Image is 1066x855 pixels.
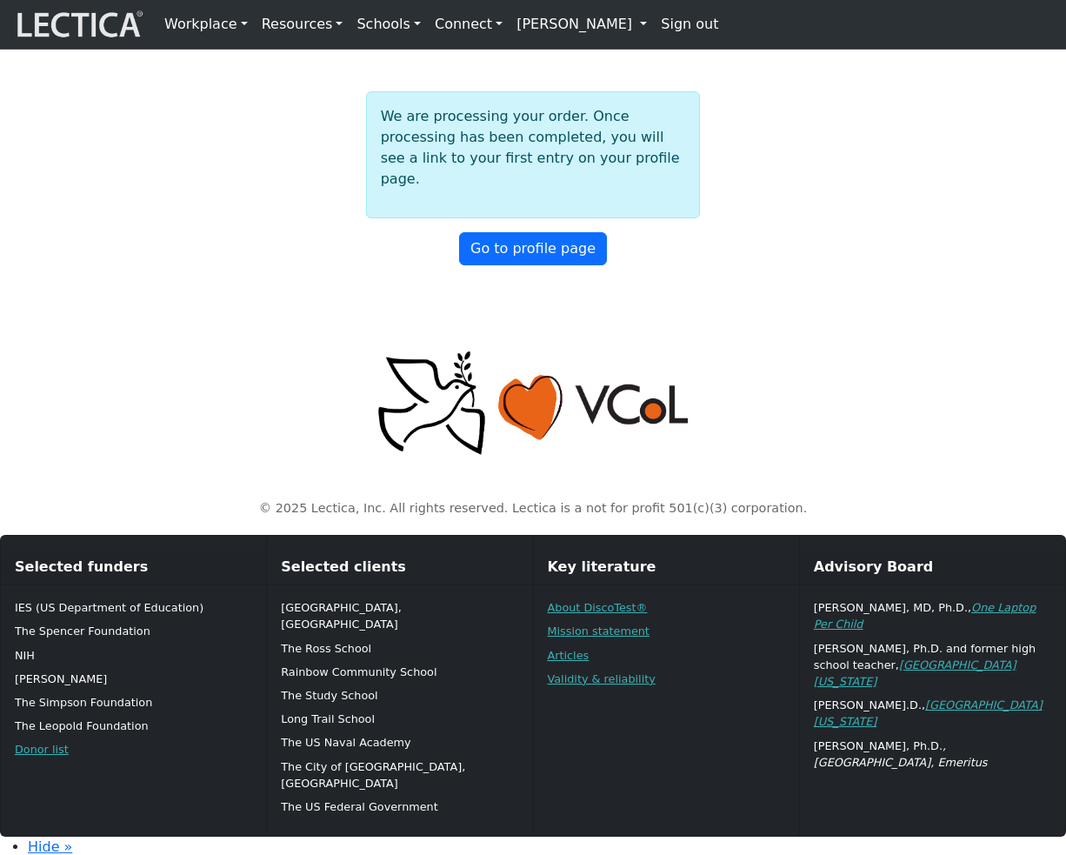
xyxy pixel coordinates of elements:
[534,550,799,585] div: Key literature
[281,734,518,751] p: The US Naval Academy
[814,658,1016,688] a: [GEOGRAPHIC_DATA][US_STATE]
[13,8,143,41] img: lecticalive
[281,758,518,792] p: The City of [GEOGRAPHIC_DATA], [GEOGRAPHIC_DATA]
[459,232,607,265] a: Go to profile page
[548,625,650,638] a: Mission statement
[48,499,1018,518] p: © 2025 Lectica, Inc. All rights reserved. Lectica is a not for profit 501(c)(3) corporation.
[267,550,532,585] div: Selected clients
[15,743,69,756] a: Donor list
[281,599,518,632] p: [GEOGRAPHIC_DATA], [GEOGRAPHIC_DATA]
[281,687,518,704] p: The Study School
[15,671,252,687] p: [PERSON_NAME]
[255,7,350,42] a: Resources
[15,647,252,664] p: NIH
[814,698,1043,728] a: [GEOGRAPHIC_DATA][US_STATE]
[548,672,656,685] a: Validity & reliability
[350,7,428,42] a: Schools
[15,599,252,616] p: IES (US Department of Education)
[28,838,72,855] a: Hide »
[814,739,988,769] em: , [GEOGRAPHIC_DATA], Emeritus
[15,694,252,711] p: The Simpson Foundation
[281,640,518,657] p: The Ross School
[373,349,693,458] img: Peace, love, VCoL
[814,599,1051,632] p: [PERSON_NAME], MD, Ph.D.,
[814,697,1051,730] p: [PERSON_NAME].D.,
[1,550,266,585] div: Selected funders
[15,623,252,639] p: The Spencer Foundation
[428,7,510,42] a: Connect
[800,550,1065,585] div: Advisory Board
[548,601,648,614] a: About DiscoTest®
[654,7,725,42] a: Sign out
[548,649,590,662] a: Articles
[281,798,518,815] p: The US Federal Government
[510,7,654,42] a: [PERSON_NAME]
[814,738,1051,771] p: [PERSON_NAME], Ph.D.
[281,711,518,727] p: Long Trail School
[381,106,686,190] p: We are processing your order. Once processing has been completed, you will see a link to your fir...
[157,7,255,42] a: Workplace
[814,640,1051,691] p: [PERSON_NAME], Ph.D. and former high school teacher,
[15,718,252,734] p: The Leopold Foundation
[281,664,518,680] p: Rainbow Community School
